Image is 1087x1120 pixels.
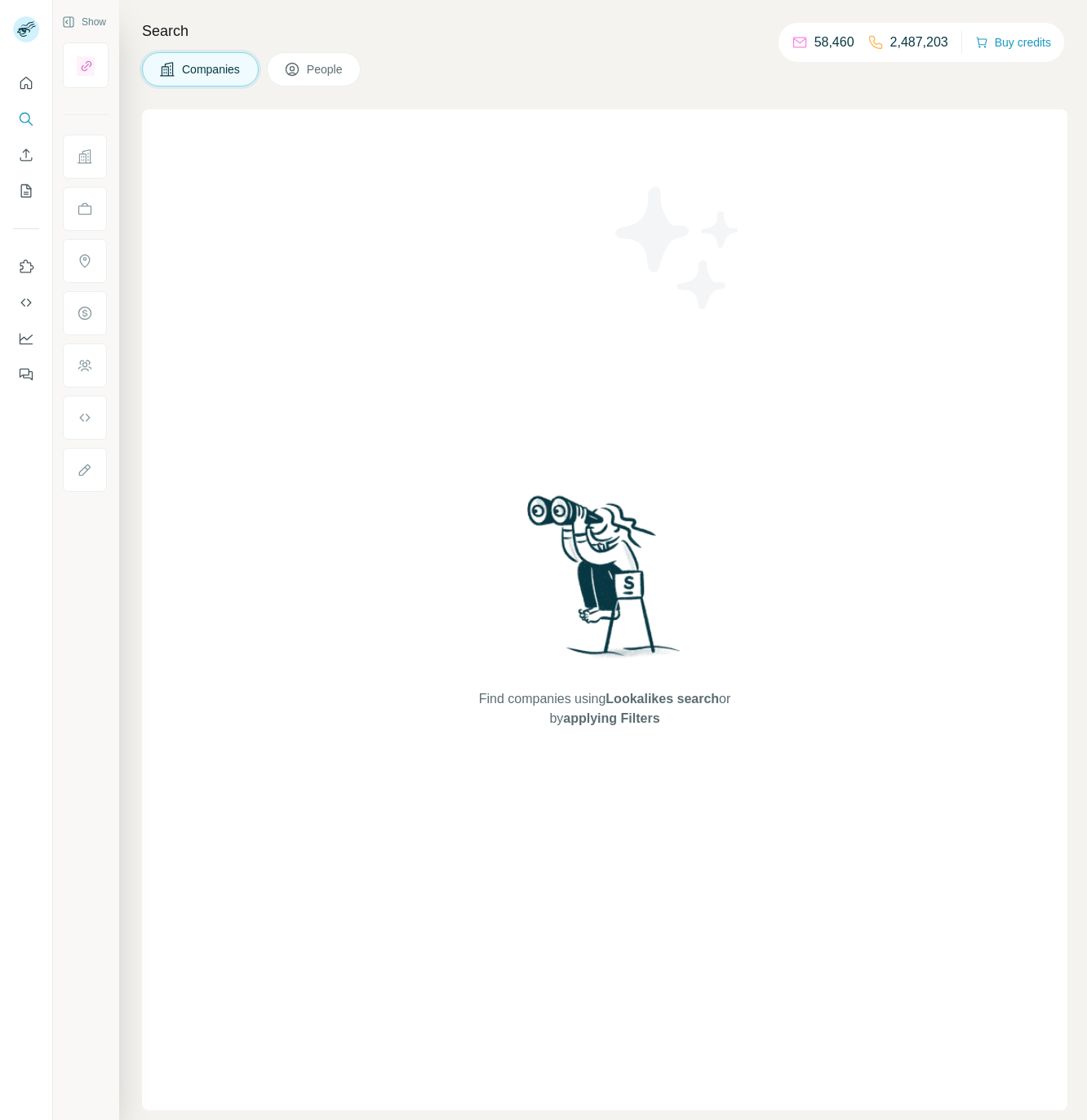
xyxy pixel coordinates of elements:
[13,252,39,281] button: Use Surfe on LinkedIn
[975,31,1051,54] button: Buy credits
[520,491,690,673] img: Surfe Illustration - Woman searching with binoculars
[474,689,735,728] span: Find companies using or by
[13,176,39,206] button: My lists
[51,10,118,34] button: Show
[13,104,39,134] button: Search
[182,61,242,77] span: Companies
[605,175,752,321] img: Surfe Illustration - Stars
[563,711,659,725] span: applying Filters
[606,692,719,706] span: Lookalikes search
[890,33,948,52] p: 2,487,203
[13,324,39,353] button: Dashboard
[13,360,39,389] button: Feedback
[13,288,39,317] button: Use Surfe API
[142,20,1067,42] h4: Search
[814,33,854,52] p: 58,460
[307,61,344,77] span: People
[13,140,39,170] button: Enrich CSV
[13,69,39,98] button: Quick start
